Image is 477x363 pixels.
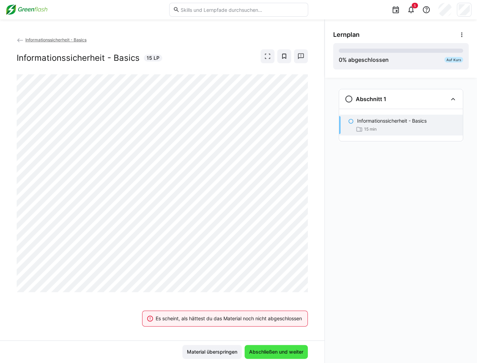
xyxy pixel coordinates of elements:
span: Informationssicherheit - Basics [25,37,87,42]
span: 5 [414,3,416,8]
div: Es scheint, als hättest du das Material noch nicht abgeschlossen [156,315,302,322]
div: % abgeschlossen [339,56,389,64]
span: Lernplan [333,31,360,39]
span: Material überspringen [186,348,238,355]
span: 0 [339,56,342,63]
button: Material überspringen [182,345,242,359]
div: Auf Kurs [444,57,463,63]
span: Abschließen und weiter [248,348,304,355]
span: 15 min [364,126,377,132]
h3: Abschnitt 1 [356,96,386,102]
button: Abschließen und weiter [245,345,308,359]
a: Informationssicherheit - Basics [17,37,87,42]
p: Informationssicherheit - Basics [357,117,427,124]
h2: Informationssicherheit - Basics [17,53,140,63]
input: Skills und Lernpfade durchsuchen… [180,7,304,13]
span: 15 LP [147,55,159,61]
